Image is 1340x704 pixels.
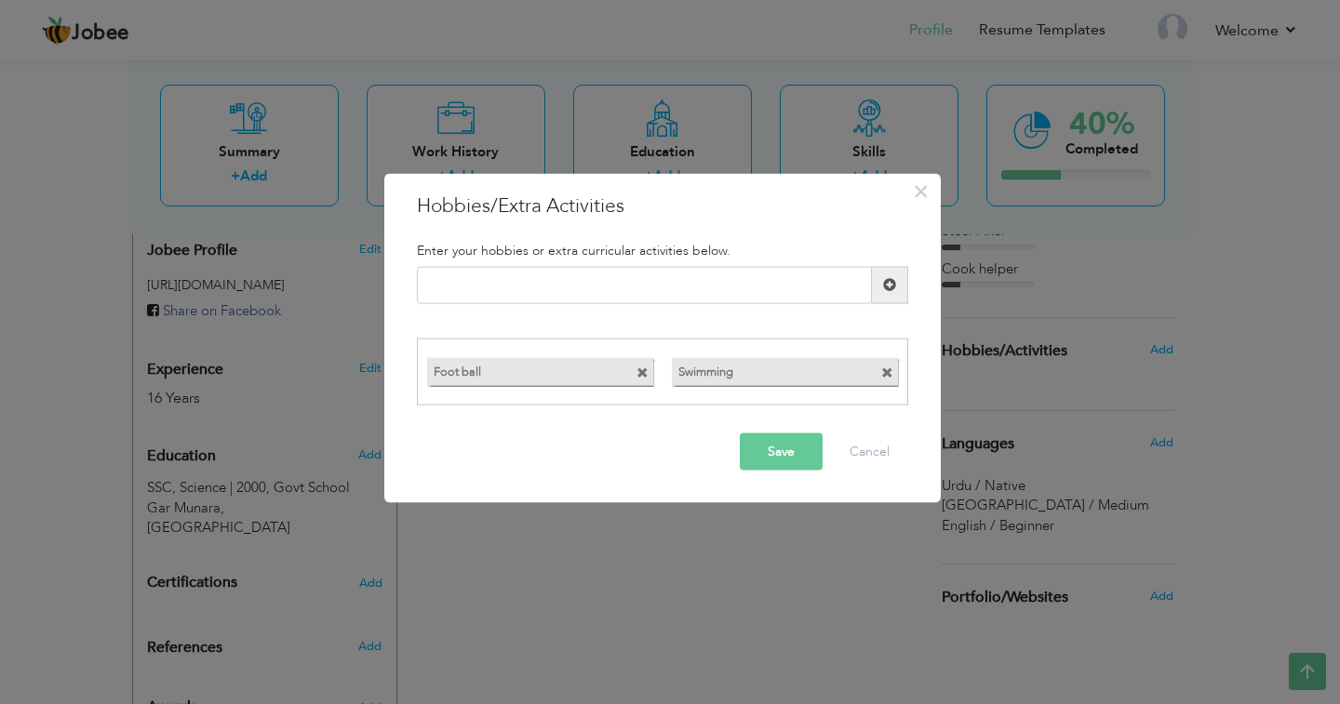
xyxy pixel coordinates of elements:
h3: Hobbies/Extra Activities [417,192,908,219]
label: Foot ball [427,358,620,381]
span: × [913,174,929,207]
button: Cancel [831,433,908,471]
button: Save [740,433,823,471]
label: Swimming [672,358,864,381]
h5: Enter your hobbies or extra curricular activities below. [417,243,908,257]
button: Close [906,176,936,206]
